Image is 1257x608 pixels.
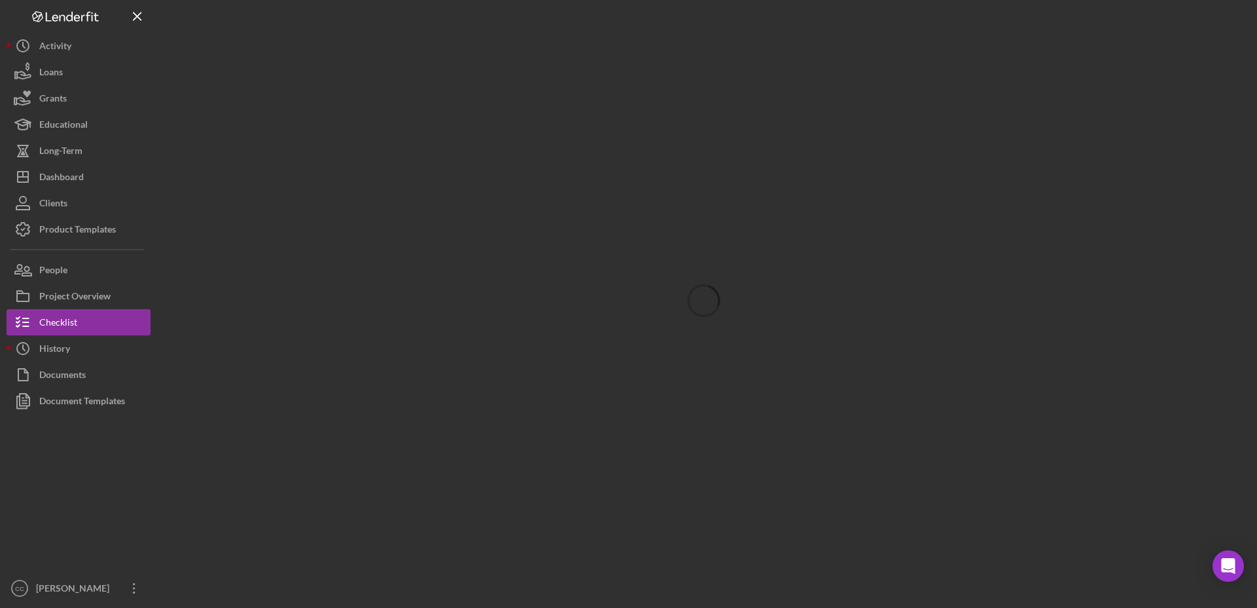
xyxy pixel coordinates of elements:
button: Clients [7,190,151,216]
div: Documents [39,362,86,391]
button: Product Templates [7,216,151,242]
div: People [39,257,67,286]
button: Project Overview [7,283,151,309]
div: Product Templates [39,216,116,246]
button: Documents [7,362,151,388]
div: Document Templates [39,388,125,417]
button: Long-Term [7,138,151,164]
button: CC[PERSON_NAME] [7,575,151,601]
div: Checklist [39,309,77,339]
div: Activity [39,33,71,62]
button: Loans [7,59,151,85]
text: CC [15,585,24,592]
div: [PERSON_NAME] [33,575,118,605]
div: Loans [39,59,63,88]
button: Activity [7,33,151,59]
div: Educational [39,111,88,141]
button: Educational [7,111,151,138]
div: Dashboard [39,164,84,193]
button: History [7,335,151,362]
button: People [7,257,151,283]
div: Clients [39,190,67,219]
button: Dashboard [7,164,151,190]
button: Checklist [7,309,151,335]
button: Document Templates [7,388,151,414]
div: Long-Term [39,138,82,167]
div: History [39,335,70,365]
div: Grants [39,85,67,115]
button: Grants [7,85,151,111]
div: Project Overview [39,283,111,313]
div: Open Intercom Messenger [1212,550,1244,582]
